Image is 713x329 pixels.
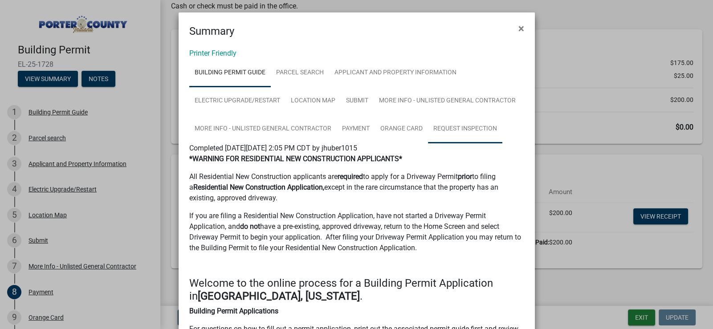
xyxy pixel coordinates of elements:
[375,115,428,143] a: Orange Card
[189,59,271,87] a: Building Permit Guide
[189,171,524,203] p: All Residential New Construction applicants are to apply for a Driveway Permit to filing a except...
[189,87,285,115] a: Electric Upgrade/Restart
[337,115,375,143] a: Payment
[189,23,234,39] h4: Summary
[193,183,324,191] strong: Residential New Construction Application,
[189,211,524,253] p: If you are filing a Residential New Construction Application, have not started a Driveway Permit ...
[189,307,278,315] strong: Building Permit Applications
[271,59,329,87] a: Parcel search
[518,22,524,35] span: ×
[240,222,260,231] strong: do not
[189,115,337,143] a: More Info - Unlisted General Contractor
[511,16,531,41] button: Close
[198,290,360,302] strong: [GEOGRAPHIC_DATA], [US_STATE]
[458,172,472,181] strong: prior
[189,154,402,163] strong: *WARNING FOR RESIDENTIAL NEW CONSTRUCTION APPLICANTS*
[189,144,357,152] span: Completed [DATE][DATE] 2:05 PM CDT by jhuber1015
[285,87,341,115] a: Location Map
[341,87,374,115] a: Submit
[189,49,236,57] a: Printer Friendly
[374,87,521,115] a: More Info - Unlisted General Contractor
[189,277,524,303] h4: Welcome to the online process for a Building Permit Application in .
[329,59,462,87] a: Applicant and Property Information
[338,172,363,181] strong: required
[428,115,502,143] a: Request Inspection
